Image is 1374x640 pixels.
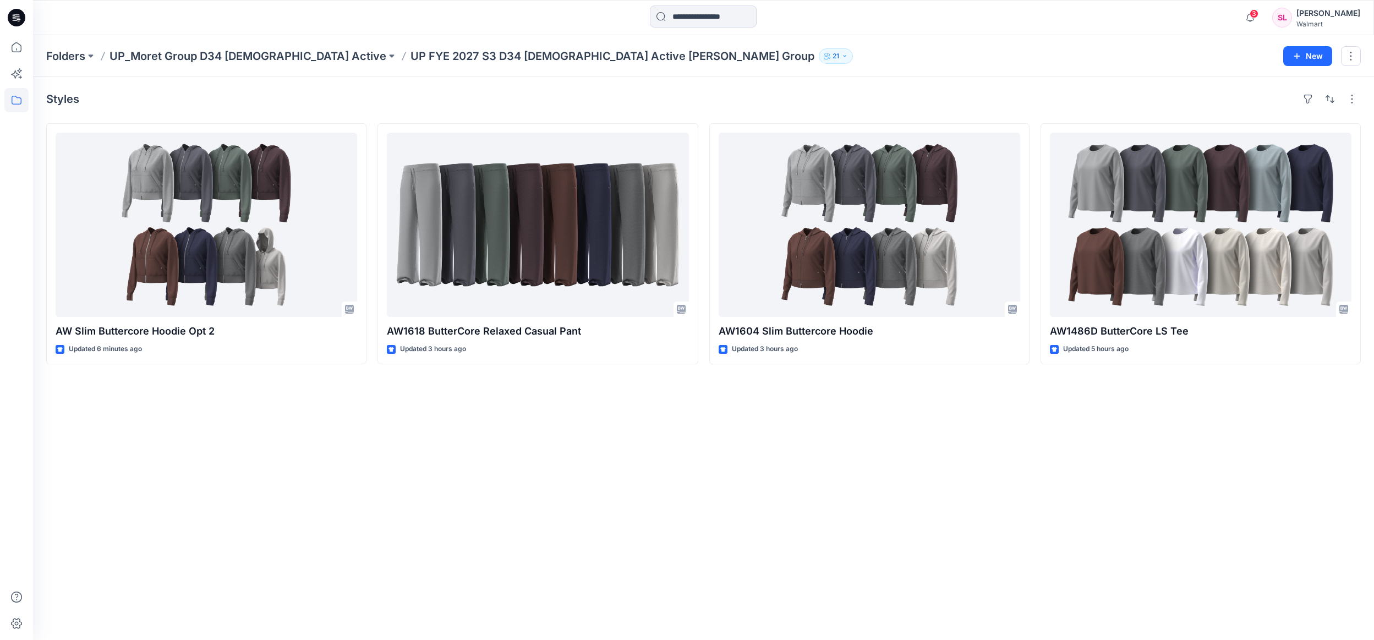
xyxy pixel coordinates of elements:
[110,48,386,64] a: UP_Moret Group D34 [DEMOGRAPHIC_DATA] Active
[46,92,79,106] h4: Styles
[400,343,466,355] p: Updated 3 hours ago
[387,324,688,339] p: AW1618 ButterCore Relaxed Casual Pant
[1283,46,1332,66] button: New
[1050,324,1351,339] p: AW1486D ButterCore LS Tee
[56,324,357,339] p: AW Slim Buttercore Hoodie Opt 2
[387,133,688,317] a: AW1618 ButterCore Relaxed Casual Pant
[719,133,1020,317] a: AW1604 Slim Buttercore Hoodie
[46,48,85,64] a: Folders
[56,133,357,317] a: AW Slim Buttercore Hoodie Opt 2
[1296,20,1360,28] div: Walmart
[410,48,814,64] p: UP FYE 2027 S3 D34 [DEMOGRAPHIC_DATA] Active [PERSON_NAME] Group
[1250,9,1258,18] span: 3
[719,324,1020,339] p: AW1604 Slim Buttercore Hoodie
[69,343,142,355] p: Updated 6 minutes ago
[833,50,839,62] p: 21
[1272,8,1292,28] div: SL
[732,343,798,355] p: Updated 3 hours ago
[1063,343,1129,355] p: Updated 5 hours ago
[1296,7,1360,20] div: [PERSON_NAME]
[819,48,853,64] button: 21
[1050,133,1351,317] a: AW1486D ButterCore LS Tee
